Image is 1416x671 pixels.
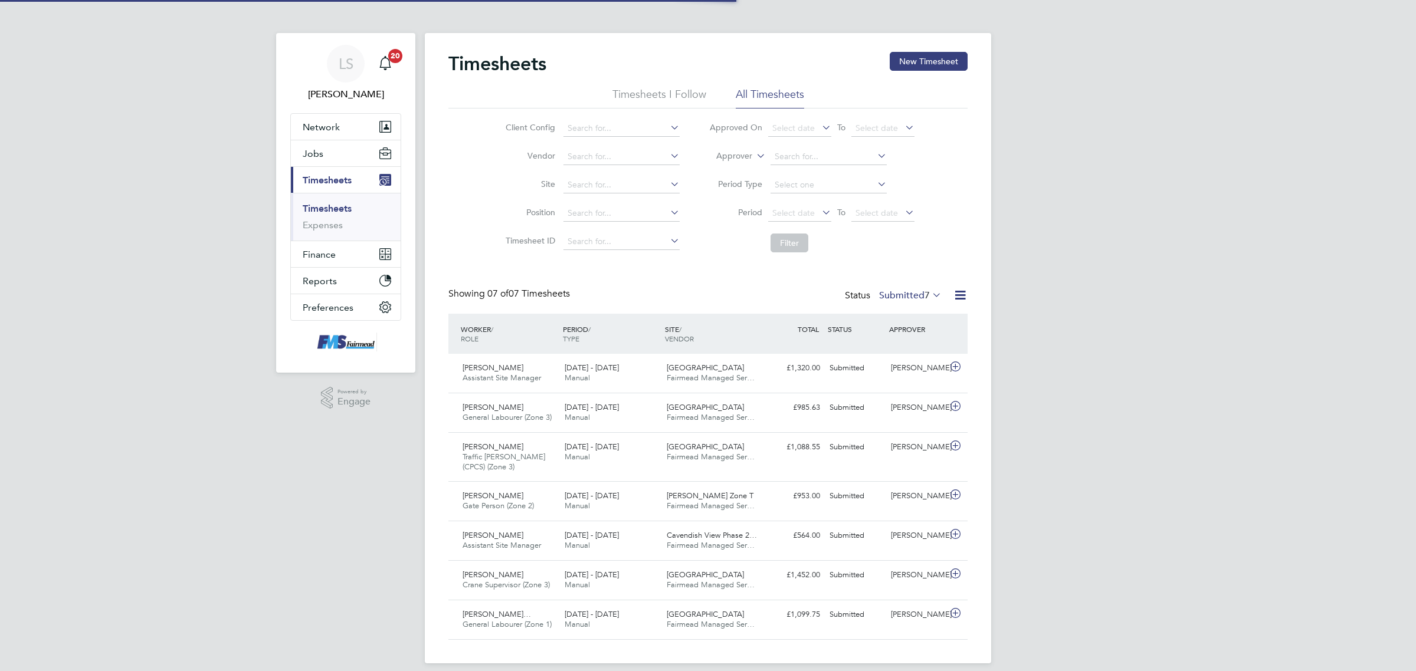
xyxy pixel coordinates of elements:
[763,398,825,417] div: £985.63
[565,412,590,422] span: Manual
[463,452,545,472] span: Traffic [PERSON_NAME] (CPCS) (Zone 3)
[463,491,523,501] span: [PERSON_NAME]
[565,452,590,462] span: Manual
[563,233,680,250] input: Search for...
[855,123,898,133] span: Select date
[458,318,560,349] div: WORKER
[825,605,886,624] div: Submitted
[303,249,336,260] span: Finance
[463,540,541,550] span: Assistant Site Manager
[886,486,948,506] div: [PERSON_NAME]
[667,452,755,462] span: Fairmead Managed Ser…
[886,358,948,378] div: [PERSON_NAME]
[798,324,819,334] span: TOTAL
[565,491,619,501] span: [DATE] - [DATE]
[763,526,825,545] div: £564.00
[763,438,825,457] div: £1,088.55
[563,334,579,343] span: TYPE
[679,324,681,334] span: /
[771,149,887,165] input: Search for...
[890,52,968,71] button: New Timesheet
[845,288,944,304] div: Status
[291,114,401,140] button: Network
[463,501,534,511] span: Gate Person (Zone 2)
[855,208,898,218] span: Select date
[303,175,352,186] span: Timesheets
[667,373,755,383] span: Fairmead Managed Ser…
[667,580,755,590] span: Fairmead Managed Ser…
[463,609,531,619] span: [PERSON_NAME]…
[487,288,509,300] span: 07 of
[667,402,744,412] span: [GEOGRAPHIC_DATA]
[667,491,753,501] span: [PERSON_NAME] Zone T
[825,398,886,417] div: Submitted
[290,45,401,101] a: LS[PERSON_NAME]
[487,288,570,300] span: 07 Timesheets
[662,318,764,349] div: SITE
[463,442,523,452] span: [PERSON_NAME]
[314,333,377,351] img: f-mead-logo-retina.png
[667,442,744,452] span: [GEOGRAPHIC_DATA]
[463,580,550,590] span: Crane Supervisor (Zone 3)
[303,121,340,133] span: Network
[463,363,523,373] span: [PERSON_NAME]
[736,87,804,108] li: All Timesheets
[772,123,815,133] span: Select date
[565,402,619,412] span: [DATE] - [DATE]
[303,219,343,231] a: Expenses
[825,438,886,457] div: Submitted
[448,52,546,75] h2: Timesheets
[461,334,478,343] span: ROLE
[463,412,552,422] span: General Labourer (Zone 3)
[337,387,371,397] span: Powered by
[448,288,572,300] div: Showing
[565,570,619,580] span: [DATE] - [DATE]
[563,120,680,137] input: Search for...
[763,358,825,378] div: £1,320.00
[834,205,849,220] span: To
[825,358,886,378] div: Submitted
[502,207,555,218] label: Position
[291,268,401,294] button: Reports
[303,203,352,214] a: Timesheets
[699,150,752,162] label: Approver
[825,565,886,585] div: Submitted
[667,609,744,619] span: [GEOGRAPHIC_DATA]
[667,501,755,511] span: Fairmead Managed Ser…
[709,207,762,218] label: Period
[290,333,401,351] a: Go to home page
[763,486,825,506] div: £953.00
[667,412,755,422] span: Fairmead Managed Ser…
[772,208,815,218] span: Select date
[337,397,371,407] span: Engage
[565,609,619,619] span: [DATE] - [DATE]
[290,87,401,101] span: Lawrence Schott
[667,530,757,540] span: Cavendish View Phase 2…
[709,179,762,189] label: Period Type
[825,526,886,545] div: Submitted
[291,241,401,267] button: Finance
[560,318,662,349] div: PERIOD
[886,438,948,457] div: [PERSON_NAME]
[763,565,825,585] div: £1,452.00
[491,324,493,334] span: /
[665,334,694,343] span: VENDOR
[565,363,619,373] span: [DATE] - [DATE]
[825,318,886,340] div: STATUS
[667,570,744,580] span: [GEOGRAPHIC_DATA]
[463,570,523,580] span: [PERSON_NAME]
[339,56,353,71] span: LS
[563,205,680,222] input: Search for...
[886,398,948,417] div: [PERSON_NAME]
[563,177,680,193] input: Search for...
[886,526,948,545] div: [PERSON_NAME]
[291,140,401,166] button: Jobs
[565,530,619,540] span: [DATE] - [DATE]
[463,402,523,412] span: [PERSON_NAME]
[321,387,371,409] a: Powered byEngage
[565,580,590,590] span: Manual
[563,149,680,165] input: Search for...
[763,605,825,624] div: £1,099.75
[463,530,523,540] span: [PERSON_NAME]
[502,122,555,133] label: Client Config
